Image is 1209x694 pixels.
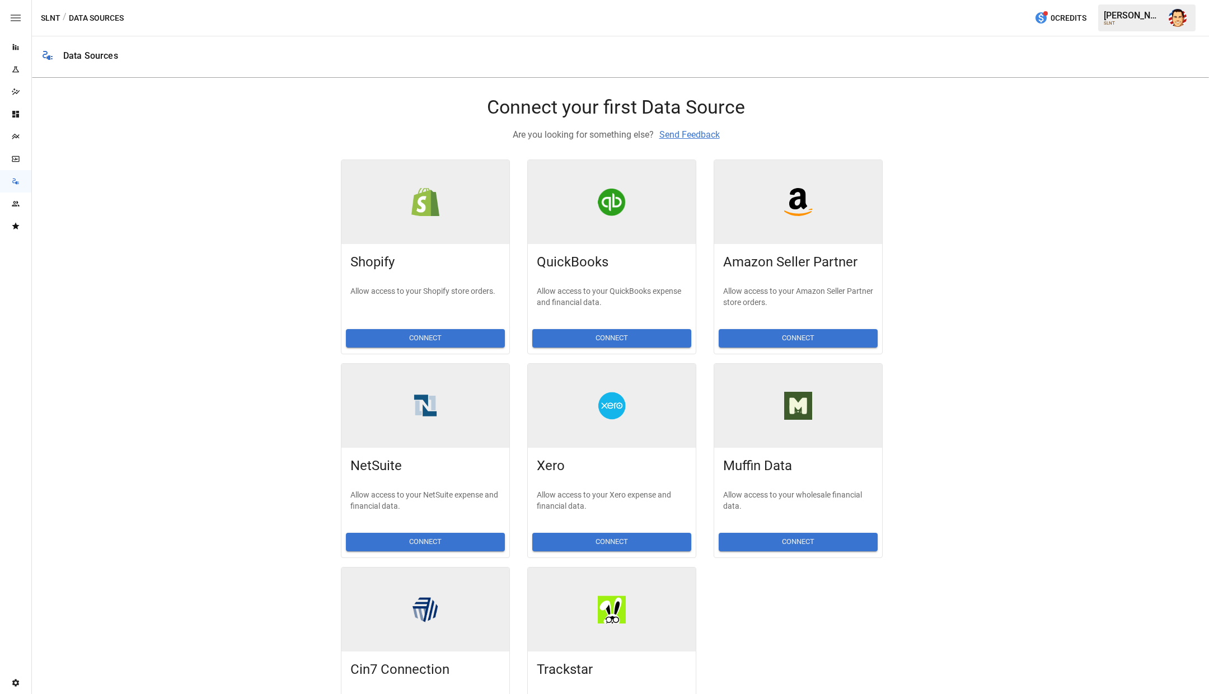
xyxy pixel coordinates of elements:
[784,188,812,216] div: Amazon Seller Partner
[1051,11,1086,25] span: 0 Credits
[350,285,500,313] p: Allow access to your Shopify store orders.
[346,329,505,348] button: Connect
[41,11,60,25] button: SLNT
[350,253,500,281] div: Shopify
[537,457,687,485] div: Xero
[532,329,691,348] button: Connect
[346,533,505,551] button: Connect
[411,188,439,216] div: Shopify
[487,96,745,119] h4: Connect your first Data Source
[537,489,687,517] p: Allow access to your Xero expense and financial data.
[411,392,439,420] div: NetSuite
[350,489,500,517] p: Allow access to your NetSuite expense and financial data.
[723,489,873,517] p: Allow access to your wholesale financial data.
[1169,9,1187,27] img: Austin Gardner-Smith
[598,595,626,623] div: Trackstar
[723,253,873,281] div: Amazon Seller Partner
[537,285,687,313] p: Allow access to your QuickBooks expense and financial data.
[1104,21,1162,26] div: SLNT
[598,188,626,216] div: QuickBooks
[723,285,873,313] p: Allow access to your Amazon Seller Partner store orders.
[63,11,67,25] div: /
[719,533,878,551] button: Connect
[350,660,500,688] div: Cin7 Connection
[537,660,687,688] div: Trackstar
[63,50,118,61] div: Data Sources
[723,457,873,485] div: Muffin Data
[654,129,720,140] span: Send Feedback
[513,128,720,142] p: Are you looking for something else?
[784,392,812,420] div: Muffin Data
[532,533,691,551] button: Connect
[537,253,687,281] div: QuickBooks
[1030,8,1091,29] button: 0Credits
[411,595,439,623] div: Cin7 Connection
[719,329,878,348] button: Connect
[1104,10,1162,21] div: [PERSON_NAME]
[598,392,626,420] div: Xero
[1162,2,1193,34] button: Austin Gardner-Smith
[350,457,500,485] div: NetSuite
